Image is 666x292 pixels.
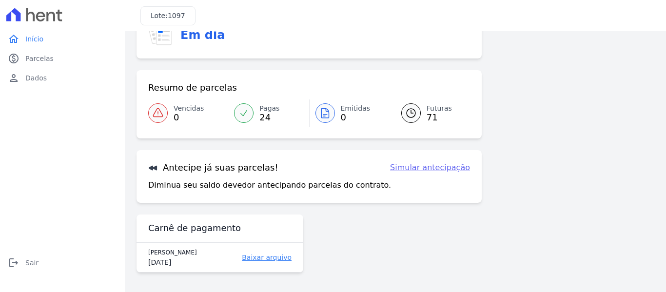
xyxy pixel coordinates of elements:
a: Futuras 71 [390,99,470,127]
div: [PERSON_NAME] [148,248,208,257]
i: logout [8,257,20,269]
span: Futuras [427,103,452,114]
h3: Em dia [180,26,225,44]
i: person [8,72,20,84]
span: Sair [25,258,39,268]
a: homeInício [4,29,121,49]
a: logoutSair [4,253,121,273]
h3: Carnê de pagamento [148,222,241,234]
span: Parcelas [25,54,54,63]
a: Emitidas 0 [310,99,390,127]
span: 1097 [168,12,185,19]
h3: Lote: [151,11,185,21]
h3: Resumo de parcelas [148,82,237,94]
p: Diminua seu saldo devedor antecipando parcelas do contrato. [148,179,391,191]
a: Pagas 24 [228,99,309,127]
a: paidParcelas [4,49,121,68]
span: 0 [174,114,204,121]
a: personDados [4,68,121,88]
span: 71 [427,114,452,121]
div: [DATE] [148,257,208,267]
a: Simular antecipação [390,162,470,174]
span: 0 [341,114,371,121]
span: Vencidas [174,103,204,114]
span: Pagas [259,103,279,114]
h3: Antecipe já suas parcelas! [148,162,278,174]
span: Emitidas [341,103,371,114]
span: Início [25,34,43,44]
a: Baixar arquivo [231,253,292,262]
i: home [8,33,20,45]
span: Dados [25,73,47,83]
span: 24 [259,114,279,121]
a: Vencidas 0 [148,99,228,127]
i: paid [8,53,20,64]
